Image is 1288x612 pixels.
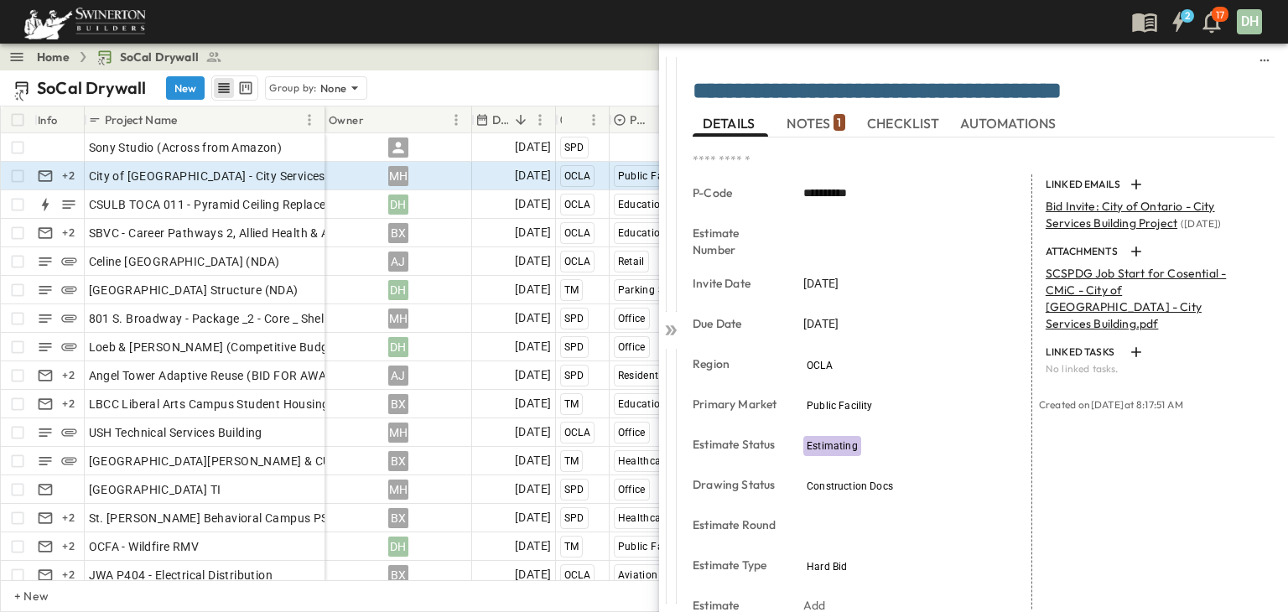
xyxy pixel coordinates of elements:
[564,370,584,381] span: SPD
[1254,50,1275,70] button: sidedrawer-menu
[1046,199,1215,231] span: Bid Invite: City of Ontario - City Services Building Project
[807,480,893,492] span: Construction Docs
[388,394,408,414] div: BX
[530,110,550,130] button: Menu
[59,394,79,414] div: + 2
[515,280,551,299] span: [DATE]
[1185,9,1190,23] h6: 2
[388,508,408,528] div: BX
[618,284,703,296] span: Parking Structure
[89,367,347,384] span: Angel Tower Adaptive Reuse (BID FOR AWARD)
[515,394,551,413] span: [DATE]
[837,114,841,131] p: 1
[515,451,551,470] span: [DATE]
[693,355,780,372] p: Region
[512,111,530,129] button: Sort
[564,341,584,353] span: SPD
[1216,8,1224,22] p: 17
[329,96,364,143] div: Owner
[618,370,671,381] span: Residential
[564,256,591,267] span: OCLA
[564,569,591,581] span: OCLA
[650,111,668,129] button: Sort
[89,225,423,241] span: SBVC - Career Pathways 2, Allied Health & Aeronautics Bldg's
[584,110,604,130] button: Menu
[492,112,508,128] p: Due Date
[693,396,780,412] p: Primary Market
[214,78,234,98] button: row view
[446,110,466,130] button: Menu
[564,170,591,182] span: OCLA
[618,313,646,324] span: Office
[515,309,551,328] span: [DATE]
[120,49,199,65] span: SoCal Drywall
[1181,217,1221,230] span: ( [DATE] )
[388,252,408,272] div: AJ
[89,339,344,355] span: Loeb & [PERSON_NAME] (Competitive Budget)
[618,569,658,581] span: Aviation
[693,557,780,573] p: Estimate Type
[807,440,858,452] span: Estimating
[618,541,687,552] span: Public Facility
[89,310,393,327] span: 801 S. Broadway - Package _2 - Core _ Shell Renovation
[618,170,687,182] span: Public Facility
[89,453,376,469] span: [GEOGRAPHIC_DATA][PERSON_NAME] & CUP (NDA)
[89,282,299,298] span: [GEOGRAPHIC_DATA] Structure (NDA)
[515,508,551,527] span: [DATE]
[388,480,408,500] div: MH
[59,223,79,243] div: + 2
[630,112,647,128] p: Primary Market
[564,199,591,210] span: OCLA
[211,75,258,101] div: table view
[618,256,645,267] span: Retail
[89,567,273,583] span: JWA P404 - Electrical Distribution
[564,427,591,438] span: OCLA
[515,423,551,442] span: [DATE]
[515,252,551,271] span: [DATE]
[693,516,780,533] p: Estimate Round
[803,315,839,332] span: [DATE]
[564,142,584,153] span: SPD
[89,396,330,412] span: LBCC Liberal Arts Campus Student Housing
[515,137,551,157] span: [DATE]
[618,227,667,239] span: Education
[388,280,408,300] div: DH
[618,427,646,438] span: Office
[38,96,58,143] div: Info
[388,223,408,243] div: BX
[20,4,149,39] img: 6c363589ada0b36f064d841b69d3a419a338230e66bb0a533688fa5cc3e9e735.png
[693,476,780,493] p: Drawing Status
[564,455,579,467] span: TM
[180,111,199,129] button: Sort
[1046,362,1265,376] p: No linked tasks.
[1046,345,1123,359] p: LINKED TASKS
[618,484,646,495] span: Office
[89,253,280,270] span: Celine [GEOGRAPHIC_DATA] (NDA)
[89,139,283,156] span: Sony Studio (Across from Amazon)
[367,111,386,129] button: Sort
[693,184,780,201] p: P-Code
[515,166,551,185] span: [DATE]
[564,313,584,324] span: SPD
[325,106,472,133] div: Owner
[388,451,408,471] div: BX
[693,275,780,292] p: Invite Date
[515,366,551,385] span: [DATE]
[89,196,355,213] span: CSULB TOCA 011 - Pyramid Ceiling Replacement
[693,315,780,332] p: Due Date
[807,400,873,412] span: Public Facility
[564,284,579,296] span: TM
[693,436,780,453] p: Estimate Status
[807,561,847,573] span: Hard Bid
[34,106,85,133] div: Info
[299,110,319,130] button: Menu
[515,337,551,356] span: [DATE]
[105,112,177,128] p: Project Name
[564,227,591,239] span: OCLA
[1046,245,1123,258] p: ATTACHMENTS
[960,116,1060,131] span: AUTOMATIONS
[89,424,262,441] span: USH Technical Services Building
[618,199,667,210] span: Education
[564,484,584,495] span: SPD
[515,537,551,556] span: [DATE]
